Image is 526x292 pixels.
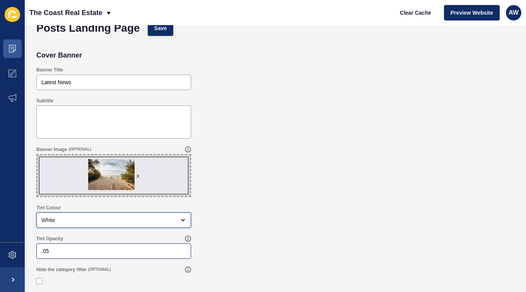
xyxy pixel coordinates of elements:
[36,267,87,273] label: Hide the category filter
[451,9,493,17] span: Preview Website
[154,24,167,32] span: Save
[36,212,191,228] div: open menu
[36,51,82,59] h2: Cover Banner
[36,24,140,32] h1: Posts Landing Page
[137,172,139,180] div: x
[148,20,174,36] button: Save
[36,67,63,73] label: Banner Title
[36,146,67,153] label: Banner Image
[68,147,91,152] span: (OPTIONAL)
[393,5,438,20] button: Clear Cache
[509,9,519,17] span: AW
[36,205,61,211] label: Tint Colour
[88,267,111,272] span: (OPTIONAL)
[400,9,431,17] span: Clear Cache
[36,236,63,242] label: Tint Opacity
[29,3,102,22] p: The Coast Real Estate
[444,5,500,20] button: Preview Website
[36,98,53,104] label: Subtitle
